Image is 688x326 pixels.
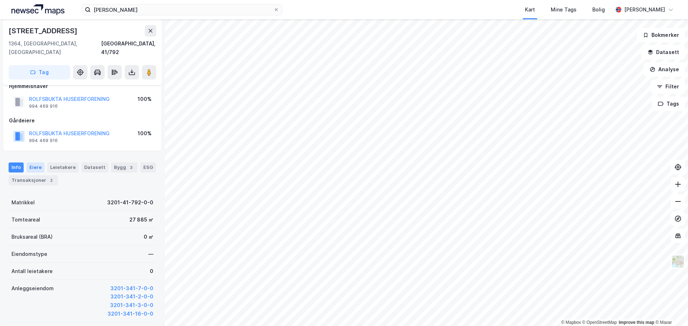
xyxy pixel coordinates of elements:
[592,5,605,14] div: Bolig
[107,310,153,318] button: 3201-341-16-0-0
[138,95,152,103] div: 100%
[619,320,654,325] a: Improve this map
[101,39,156,57] div: [GEOGRAPHIC_DATA], 41/792
[671,255,685,268] img: Z
[652,292,688,326] iframe: Chat Widget
[110,292,153,301] button: 3201-341-2-0-0
[9,82,156,91] div: Hjemmelshaver
[644,62,685,77] button: Analyse
[29,138,58,143] div: 994 469 916
[9,175,58,185] div: Transaksjoner
[582,320,617,325] a: OpenStreetMap
[9,162,24,172] div: Info
[652,97,685,111] button: Tags
[9,65,70,79] button: Tag
[107,198,153,207] div: 3201-41-792-0-0
[148,250,153,258] div: —
[128,164,135,171] div: 3
[11,250,47,258] div: Eiendomstype
[641,45,685,59] button: Datasett
[140,162,156,172] div: ESG
[110,284,153,293] button: 3201-341-7-0-0
[9,116,156,125] div: Gårdeiere
[11,233,53,241] div: Bruksareal (BRA)
[150,267,153,276] div: 0
[624,5,665,14] div: [PERSON_NAME]
[651,79,685,94] button: Filter
[11,215,40,224] div: Tomteareal
[27,162,44,172] div: Eiere
[138,129,152,138] div: 100%
[29,103,58,109] div: 994 469 916
[144,233,153,241] div: 0 ㎡
[47,162,78,172] div: Leietakere
[129,215,153,224] div: 27 885 ㎡
[11,4,64,15] img: logo.a4113a55bc3d86da70a041830d287a7e.svg
[9,39,101,57] div: 1364, [GEOGRAPHIC_DATA], [GEOGRAPHIC_DATA]
[11,267,53,276] div: Antall leietakere
[11,198,35,207] div: Matrikkel
[81,162,108,172] div: Datasett
[551,5,577,14] div: Mine Tags
[11,284,54,293] div: Anleggseiendom
[48,177,55,184] div: 2
[110,301,153,310] button: 3201-341-3-0-0
[637,28,685,42] button: Bokmerker
[525,5,535,14] div: Kart
[91,4,273,15] input: Søk på adresse, matrikkel, gårdeiere, leietakere eller personer
[111,162,138,172] div: Bygg
[561,320,581,325] a: Mapbox
[9,25,79,37] div: [STREET_ADDRESS]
